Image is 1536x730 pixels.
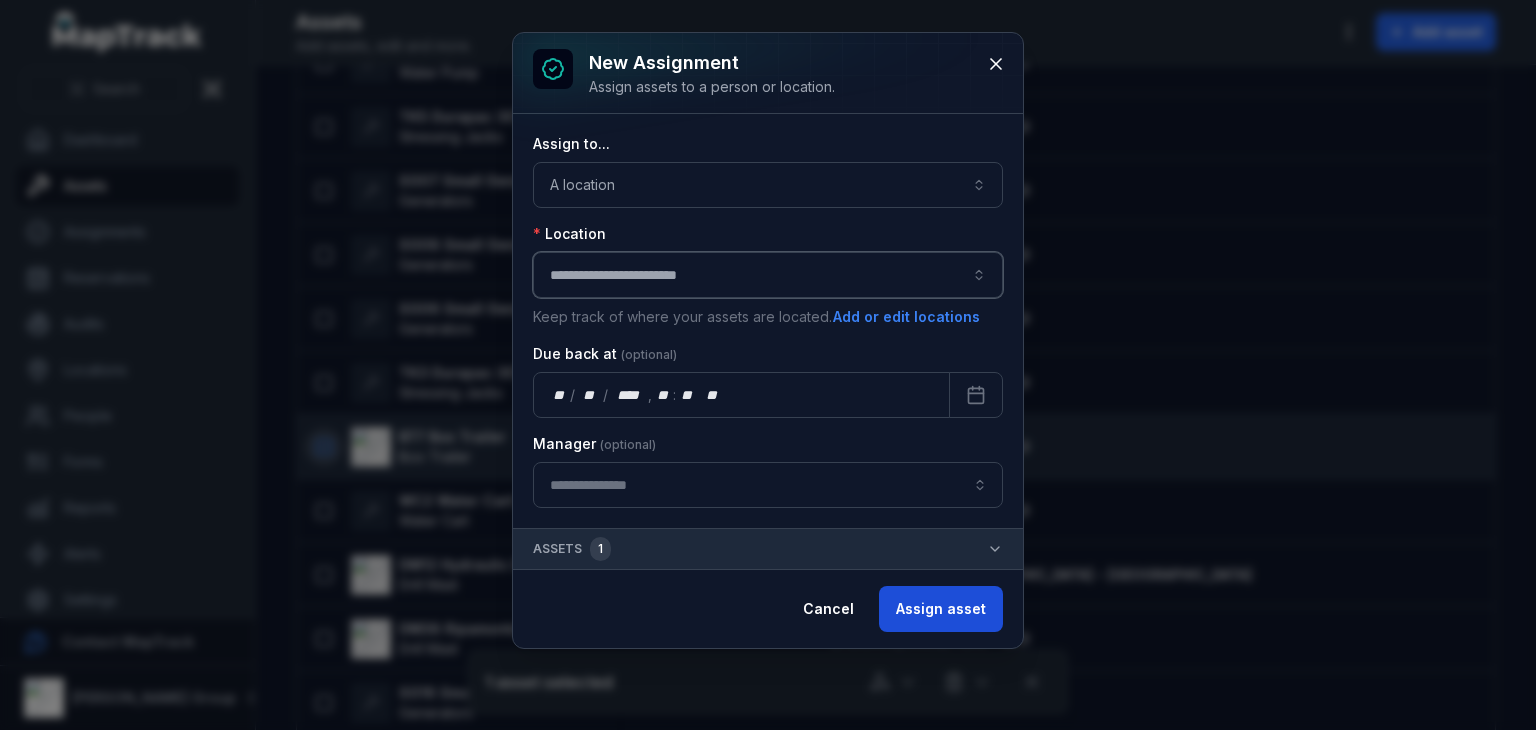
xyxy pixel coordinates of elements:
[570,385,577,405] div: /
[533,134,610,154] label: Assign to...
[533,537,611,561] span: Assets
[673,385,678,405] div: :
[603,385,610,405] div: /
[589,49,835,77] h3: New assignment
[577,385,604,405] div: month,
[589,77,835,97] div: Assign assets to a person or location.
[513,529,1023,569] button: Assets1
[590,537,611,561] div: 1
[533,306,1003,328] p: Keep track of where your assets are located.
[702,385,724,405] div: am/pm,
[533,344,677,364] label: Due back at
[949,372,1003,418] button: Calendar
[654,385,674,405] div: hour,
[533,462,1003,508] input: assignment-add:cf[907ad3fd-eed4-49d8-ad84-d22efbadc5a5]-label
[879,586,1003,632] button: Assign asset
[648,385,654,405] div: ,
[533,224,606,244] label: Location
[610,385,647,405] div: year,
[832,306,981,328] button: Add or edit locations
[533,162,1003,208] button: A location
[786,586,871,632] button: Cancel
[533,434,656,454] label: Manager
[550,385,570,405] div: day,
[678,385,698,405] div: minute,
